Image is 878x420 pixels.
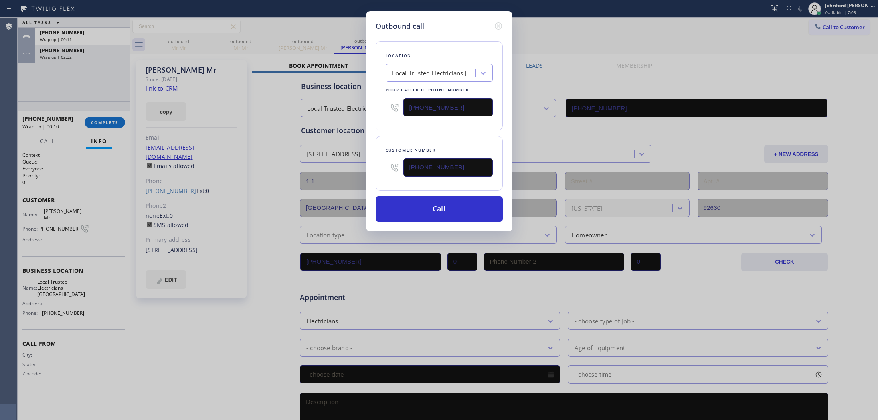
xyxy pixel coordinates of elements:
button: Call [376,196,503,222]
div: Customer number [386,146,493,154]
input: (123) 456-7890 [403,98,493,116]
div: Your caller id phone number [386,86,493,94]
div: Local Trusted Electricians [GEOGRAPHIC_DATA] [392,69,476,78]
input: (123) 456-7890 [403,158,493,177]
div: Location [386,51,493,60]
h5: Outbound call [376,21,424,32]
